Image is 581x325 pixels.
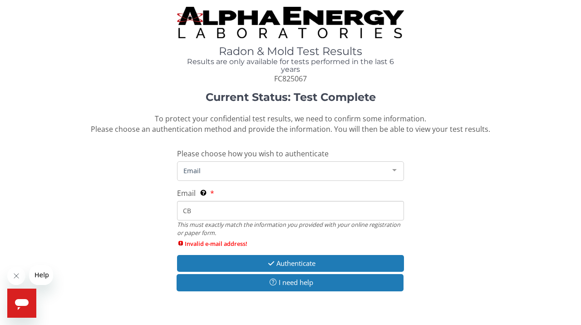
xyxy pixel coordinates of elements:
[29,265,53,285] iframe: Message from company
[181,165,385,175] span: Email
[7,289,36,318] iframe: Button to launch messaging window
[177,7,404,38] img: TightCrop.jpg
[91,114,490,134] span: To protect your confidential test results, we need to confirm some information. Please choose an ...
[177,149,329,159] span: Please choose how you wish to authenticate
[177,188,196,198] span: Email
[177,58,404,74] h4: Results are only available for tests performed in the last 6 years
[177,45,404,57] h1: Radon & Mold Test Results
[7,267,25,285] iframe: Close message
[177,255,404,272] button: Authenticate
[177,240,404,248] span: Invalid e-mail address!
[274,74,307,84] span: FC825067
[206,90,376,104] strong: Current Status: Test Complete
[177,220,404,237] div: This must exactly match the information you provided with your online registration or paper form.
[177,274,404,291] button: I need help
